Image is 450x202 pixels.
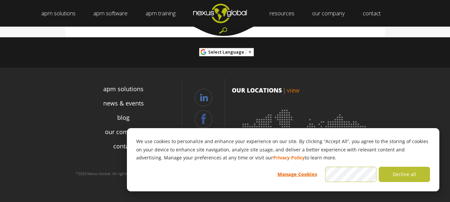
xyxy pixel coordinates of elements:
[117,113,130,122] a: blog
[379,167,430,182] button: Decline all
[103,99,144,108] a: news & events
[103,85,144,94] a: apm solutions
[271,167,323,182] button: Manage Cookies
[65,82,182,166] div: Navigation Menu
[325,167,376,182] button: Accept all
[76,171,78,174] sup: ©
[65,168,182,179] p: 2023 Nexus Global. All rights reserved. |
[287,86,299,94] a: view
[105,127,142,136] a: our company
[232,86,378,95] p: OUR LOCATIONS
[232,101,378,191] img: Location map
[136,137,430,162] p: We use cookies to personalize and enhance your experience on our site. By clicking “Accept All”, ...
[283,86,286,94] span: |
[127,128,439,191] div: Cookie banner
[208,49,244,55] span: Select Language
[113,142,134,151] a: contact
[208,47,252,57] a: Select Language​
[273,154,305,162] a: Privacy Policy
[248,49,252,55] span: ▼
